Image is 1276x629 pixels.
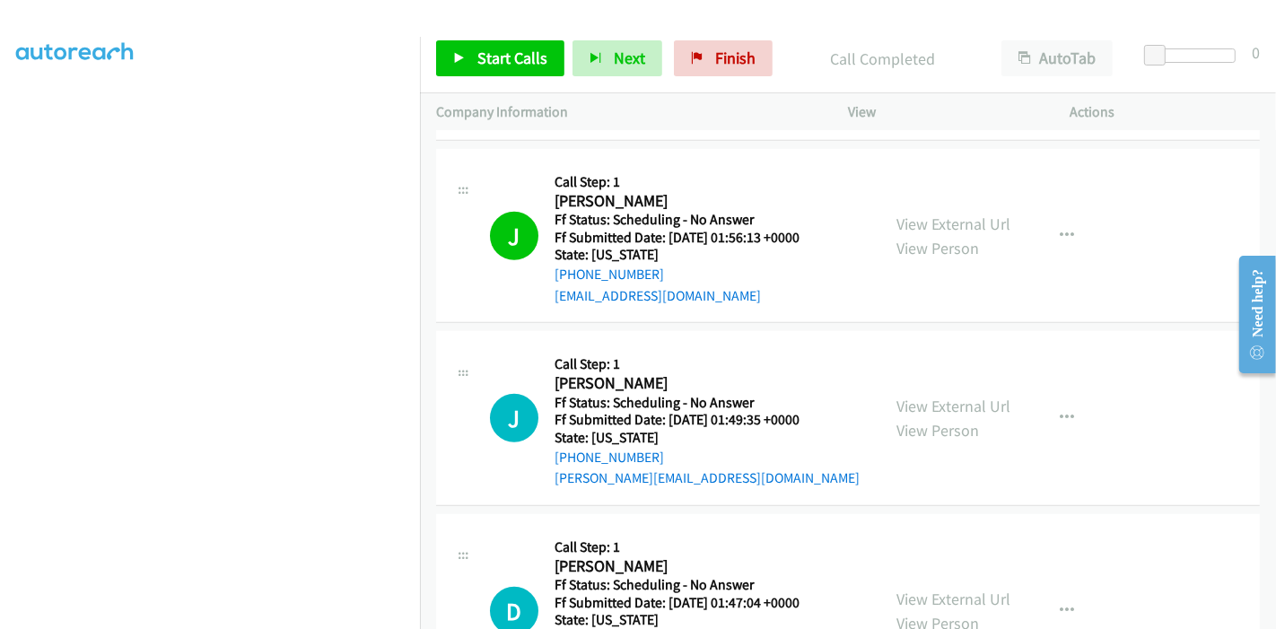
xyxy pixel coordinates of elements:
a: [PHONE_NUMBER] [555,266,664,283]
h5: Ff Submitted Date: [DATE] 01:47:04 +0000 [555,594,864,612]
h5: Ff Status: Scheduling - No Answer [555,394,860,412]
a: Start Calls [436,40,564,76]
a: View External Url [896,214,1010,234]
span: Finish [715,48,756,68]
a: Finish [674,40,773,76]
p: View [848,101,1038,123]
h5: State: [US_STATE] [555,429,860,447]
h1: J [490,394,538,442]
p: Actions [1071,101,1261,123]
h5: Ff Status: Scheduling - No Answer [555,211,822,229]
div: 0 [1252,40,1260,65]
a: View Person [896,238,979,258]
span: Next [614,48,645,68]
h5: State: [US_STATE] [555,611,864,629]
a: [EMAIL_ADDRESS][DOMAIN_NAME] [555,287,761,304]
h5: Ff Status: Scheduling - No Answer [555,576,864,594]
a: View External Url [896,589,1010,609]
h5: State: [US_STATE] [555,246,822,264]
h5: Call Step: 1 [555,173,822,191]
h5: Call Step: 1 [555,538,864,556]
h2: [PERSON_NAME] [555,556,822,577]
h2: [PERSON_NAME] [555,191,822,212]
a: View External Url [896,396,1010,416]
p: Company Information [436,101,816,123]
a: View Person [896,420,979,441]
p: Call Completed [797,47,969,71]
a: [PHONE_NUMBER] [555,449,664,466]
a: [PERSON_NAME][EMAIL_ADDRESS][DOMAIN_NAME] [555,469,860,486]
h2: [PERSON_NAME] [555,373,822,394]
h5: Call Step: 1 [555,355,860,373]
h5: Ff Submitted Date: [DATE] 01:56:13 +0000 [555,229,822,247]
h5: Ff Submitted Date: [DATE] 01:49:35 +0000 [555,411,860,429]
iframe: Resource Center [1225,243,1276,386]
h1: J [490,212,538,260]
button: Next [572,40,662,76]
div: Delay between calls (in seconds) [1153,48,1236,63]
span: Start Calls [477,48,547,68]
button: AutoTab [1001,40,1113,76]
div: The call is yet to be attempted [490,394,538,442]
